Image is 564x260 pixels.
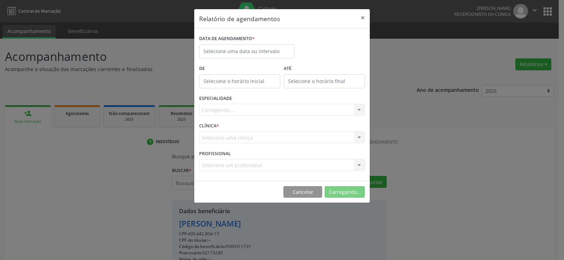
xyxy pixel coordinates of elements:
[199,93,232,104] label: ESPECIALIDADE
[199,44,294,58] input: Selecione uma data ou intervalo
[199,74,280,88] input: Selecione o horário inicial
[199,63,280,74] label: De
[284,74,365,88] input: Selecione o horário final
[356,9,370,26] button: Close
[199,148,231,159] label: PROFISSIONAL
[199,121,219,132] label: CLÍNICA
[284,63,365,74] label: ATÉ
[199,33,255,44] label: DATA DE AGENDAMENTO
[199,14,280,23] h5: Relatório de agendamentos
[325,186,365,198] button: Carregando...
[283,186,322,198] button: Cancelar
